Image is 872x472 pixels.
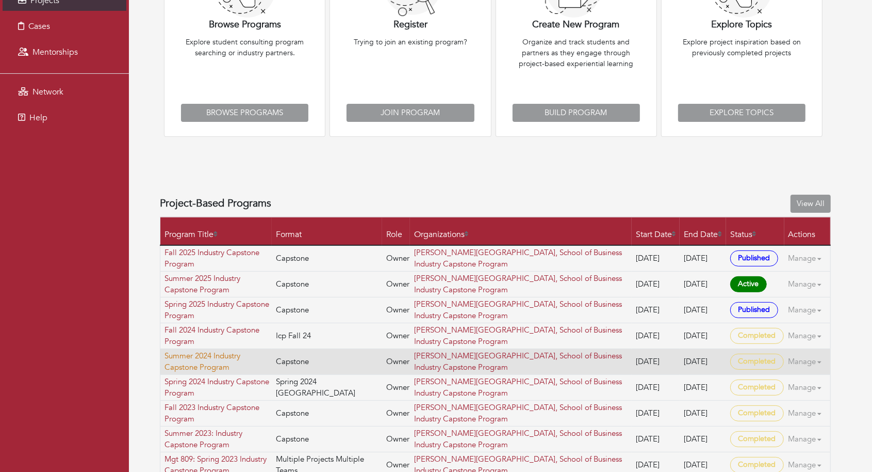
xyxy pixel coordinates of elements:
[632,271,680,297] td: [DATE]
[788,352,830,372] a: Manage
[272,374,382,400] td: Spring 2024 [GEOGRAPHIC_DATA]
[272,271,382,297] td: Capstone
[788,326,830,346] a: Manage
[788,248,830,269] a: Manage
[272,217,382,245] th: Format
[730,354,784,370] span: Completed
[3,16,126,37] a: Cases
[160,197,271,210] h4: Project-Based Programs
[181,18,308,32] p: Browse Programs
[414,229,469,240] a: Organizations
[28,21,50,32] span: Cases
[632,323,680,349] td: [DATE]
[164,376,271,399] a: Spring 2024 Industry Capstone Program
[730,431,784,447] span: Completed
[164,298,271,322] a: Spring 2025 Industry Capstone Program
[272,297,382,323] td: Capstone
[382,271,410,297] td: Owner
[32,86,63,98] span: Network
[730,328,784,344] span: Completed
[382,297,410,323] td: Owner
[784,217,831,245] th: Actions
[730,250,778,266] span: Published
[730,405,784,421] span: Completed
[684,229,722,240] a: End Date
[272,323,382,349] td: Icp Fall 24
[680,349,726,374] td: [DATE]
[632,374,680,400] td: [DATE]
[164,402,271,425] a: Fall 2023 Industry Capstone Program
[730,380,784,396] span: Completed
[382,426,410,452] td: Owner
[678,37,805,99] p: Explore project inspiration based on previously completed projects
[382,349,410,374] td: Owner
[164,273,271,296] a: Summer 2025 Industry Capstone Program
[632,349,680,374] td: [DATE]
[414,402,622,424] a: [PERSON_NAME][GEOGRAPHIC_DATA], School of Business Industry Capstone Program
[680,271,726,297] td: [DATE]
[3,42,126,62] a: Mentorships
[680,426,726,452] td: [DATE]
[382,217,410,245] th: Role
[788,300,830,320] a: Manage
[164,229,218,240] a: Program Title
[181,37,308,99] p: Explore student consulting program searching or industry partners.
[414,247,622,270] a: [PERSON_NAME][GEOGRAPHIC_DATA], School of Business Industry Capstone Program
[788,377,830,398] a: Manage
[414,325,622,347] a: [PERSON_NAME][GEOGRAPHIC_DATA], School of Business Industry Capstone Program
[382,400,410,426] td: Owner
[181,104,308,122] a: Browse Programs
[680,323,726,349] td: [DATE]
[347,18,474,32] p: Register
[788,274,830,294] a: Manage
[730,276,767,292] span: Active
[164,247,271,270] a: Fall 2025 Industry Capstone Program
[678,104,805,122] a: Explore Topics
[164,324,271,348] a: Fall 2024 Industry Capstone Program
[680,374,726,400] td: [DATE]
[680,297,726,323] td: [DATE]
[632,297,680,323] td: [DATE]
[730,302,778,318] span: Published
[513,104,640,122] a: Build Program
[632,426,680,452] td: [DATE]
[730,229,756,240] a: Status
[347,104,474,122] a: Join Program
[272,245,382,271] td: Capstone
[382,374,410,400] td: Owner
[347,37,474,99] p: Trying to join an existing program?
[632,400,680,426] td: [DATE]
[382,323,410,349] td: Owner
[272,426,382,452] td: Capstone
[678,18,805,32] p: Explore Topics
[680,400,726,426] td: [DATE]
[272,400,382,426] td: Capstone
[636,229,676,240] a: Start Date
[788,403,830,423] a: Manage
[414,299,622,321] a: [PERSON_NAME][GEOGRAPHIC_DATA], School of Business Industry Capstone Program
[164,428,271,451] a: Summer 2023: Industry Capstone Program
[414,376,622,399] a: [PERSON_NAME][GEOGRAPHIC_DATA], School of Business Industry Capstone Program
[513,37,640,99] p: Organize and track students and partners as they engage through project-based experiential learning
[414,428,622,450] a: [PERSON_NAME][GEOGRAPHIC_DATA], School of Business Industry Capstone Program
[3,82,126,102] a: Network
[513,18,640,32] p: Create New Program
[29,112,47,123] span: Help
[680,245,726,271] td: [DATE]
[414,351,622,373] a: [PERSON_NAME][GEOGRAPHIC_DATA], School of Business Industry Capstone Program
[32,46,78,58] span: Mentorships
[272,349,382,374] td: Capstone
[164,350,271,373] a: Summer 2024 Industry Capstone Program
[632,245,680,271] td: [DATE]
[414,273,622,295] a: [PERSON_NAME][GEOGRAPHIC_DATA], School of Business Industry Capstone Program
[791,195,831,213] a: View All
[788,429,830,449] a: Manage
[3,107,126,128] a: Help
[382,245,410,271] td: Owner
